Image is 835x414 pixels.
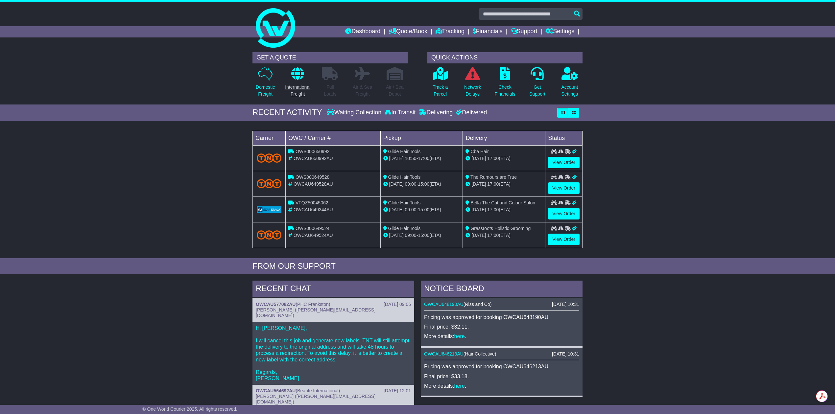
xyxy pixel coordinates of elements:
[327,109,383,116] div: Waiting Collection
[297,388,338,393] span: Beaute International
[256,302,296,307] a: OWCAU577082AU
[405,233,417,238] span: 09:00
[405,181,417,187] span: 09:00
[257,206,281,213] img: GetCarrierServiceLogo
[487,156,499,161] span: 17:00
[383,206,460,213] div: - (ETA)
[252,52,408,63] div: GET A QUOTE
[436,26,465,37] a: Tracking
[256,388,411,394] div: ( )
[296,226,330,231] span: OWS000649524
[470,174,517,180] span: The Rumours are True
[294,233,333,238] span: OWCAU649524AU
[427,52,583,63] div: QUICK ACTIONS
[561,67,579,101] a: AccountSettings
[388,226,421,231] span: Glide Hair Tools
[465,351,495,356] span: Hair Collective
[548,157,580,168] a: View Order
[252,281,414,298] div: RECENT CHAT
[256,394,375,404] span: [PERSON_NAME] ([PERSON_NAME][EMAIL_ADDRESS][DOMAIN_NAME])
[424,314,579,320] p: Pricing was approved for booking OWCAU648190AU.
[463,131,545,145] td: Delivery
[296,149,330,154] span: OWS000650992
[296,200,328,205] span: VFQZ50045062
[487,181,499,187] span: 17:00
[424,324,579,330] p: Final price: $32.11.
[545,131,583,145] td: Status
[470,149,489,154] span: Cba Hair
[345,26,380,37] a: Dashboard
[256,388,296,393] a: OWCAU564692AU
[470,226,531,231] span: Grassroots Holistic Grooming
[454,333,465,339] a: here
[389,26,427,37] a: Quote/Book
[418,181,429,187] span: 15:00
[464,84,481,98] p: Network Delays
[252,262,583,271] div: FROM OUR SUPPORT
[561,84,578,98] p: Account Settings
[257,179,281,188] img: TNT_Domestic.png
[424,383,579,389] p: More details: .
[256,302,411,307] div: ( )
[424,333,579,339] p: More details: .
[548,208,580,219] a: View Order
[548,234,580,245] a: View Order
[257,230,281,239] img: TNT_Domestic.png
[529,67,546,101] a: GetSupport
[253,131,286,145] td: Carrier
[424,302,464,307] a: OWCAU648190AU
[552,351,579,357] div: [DATE] 10:31
[294,181,333,187] span: OWCAU649528AU
[465,302,490,307] span: Riss and Co
[256,307,375,318] span: [PERSON_NAME] ([PERSON_NAME][EMAIL_ADDRESS][DOMAIN_NAME])
[383,109,417,116] div: In Transit
[471,207,486,212] span: [DATE]
[383,155,460,162] div: - (ETA)
[257,153,281,162] img: TNT_Domestic.png
[432,67,448,101] a: Track aParcel
[286,131,381,145] td: OWC / Carrier #
[389,181,404,187] span: [DATE]
[424,363,579,370] p: Pricing was approved for booking OWCAU646213AU.
[405,156,417,161] span: 10:50
[424,302,579,307] div: ( )
[380,131,463,145] td: Pickup
[297,302,329,307] span: PHC Frankston
[389,233,404,238] span: [DATE]
[548,182,580,194] a: View Order
[142,406,237,412] span: © One World Courier 2025. All rights reserved.
[417,109,454,116] div: Delivering
[294,207,333,212] span: OWCAU649344AU
[424,351,464,356] a: OWCAU646213AU
[383,232,460,239] div: - (ETA)
[465,232,542,239] div: (ETA)
[454,109,487,116] div: Delivered
[418,156,429,161] span: 17:00
[424,373,579,379] p: Final price: $33.18.
[384,302,411,307] div: [DATE] 09:06
[471,233,486,238] span: [DATE]
[433,84,448,98] p: Track a Parcel
[252,108,327,117] div: RECENT ACTIVITY -
[465,181,542,188] div: (ETA)
[545,26,574,37] a: Settings
[285,67,311,101] a: InternationalFreight
[418,207,429,212] span: 15:00
[487,207,499,212] span: 17:00
[494,67,516,101] a: CheckFinancials
[256,84,275,98] p: Domestic Freight
[529,84,545,98] p: Get Support
[384,388,411,394] div: [DATE] 12:01
[421,281,583,298] div: NOTICE BOARD
[389,207,404,212] span: [DATE]
[424,351,579,357] div: ( )
[296,174,330,180] span: OWS000649528
[471,156,486,161] span: [DATE]
[470,200,535,205] span: Bella The Cut and Colour Salon
[322,84,338,98] p: Full Loads
[353,84,372,98] p: Air & Sea Freight
[388,200,421,205] span: Glide Hair Tools
[464,67,481,101] a: NetworkDelays
[386,84,404,98] p: Air / Sea Depot
[388,174,421,180] span: Glide Hair Tools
